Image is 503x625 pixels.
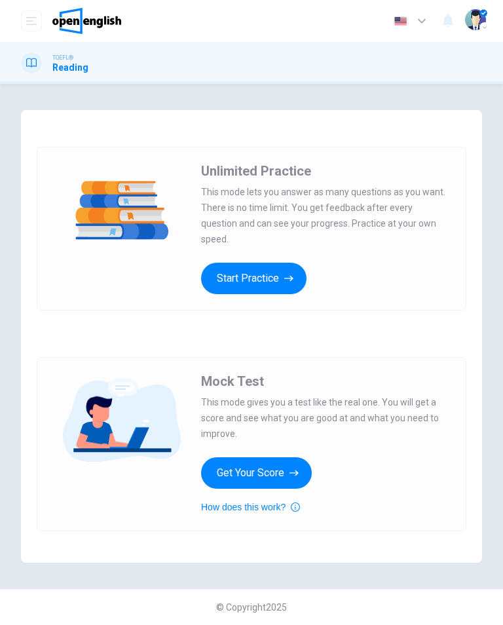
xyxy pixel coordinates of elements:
h1: Reading [52,62,88,73]
span: Unlimited Practice [201,163,311,179]
img: en [392,16,409,26]
img: Profile picture [465,9,486,30]
button: Start Practice [201,263,307,294]
button: open mobile menu [21,10,42,31]
img: OpenEnglish logo [52,8,121,34]
button: How does this work? [201,499,300,515]
span: This mode lets you answer as many questions as you want. There is no time limit. You get feedback... [201,184,450,247]
span: This mode gives you a test like the real one. You will get a score and see what you are good at a... [201,394,450,442]
span: © Copyright 2025 [216,602,287,613]
span: TOEFL® [52,53,73,62]
span: Mock Test [201,373,264,389]
button: Get Your Score [201,457,312,489]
